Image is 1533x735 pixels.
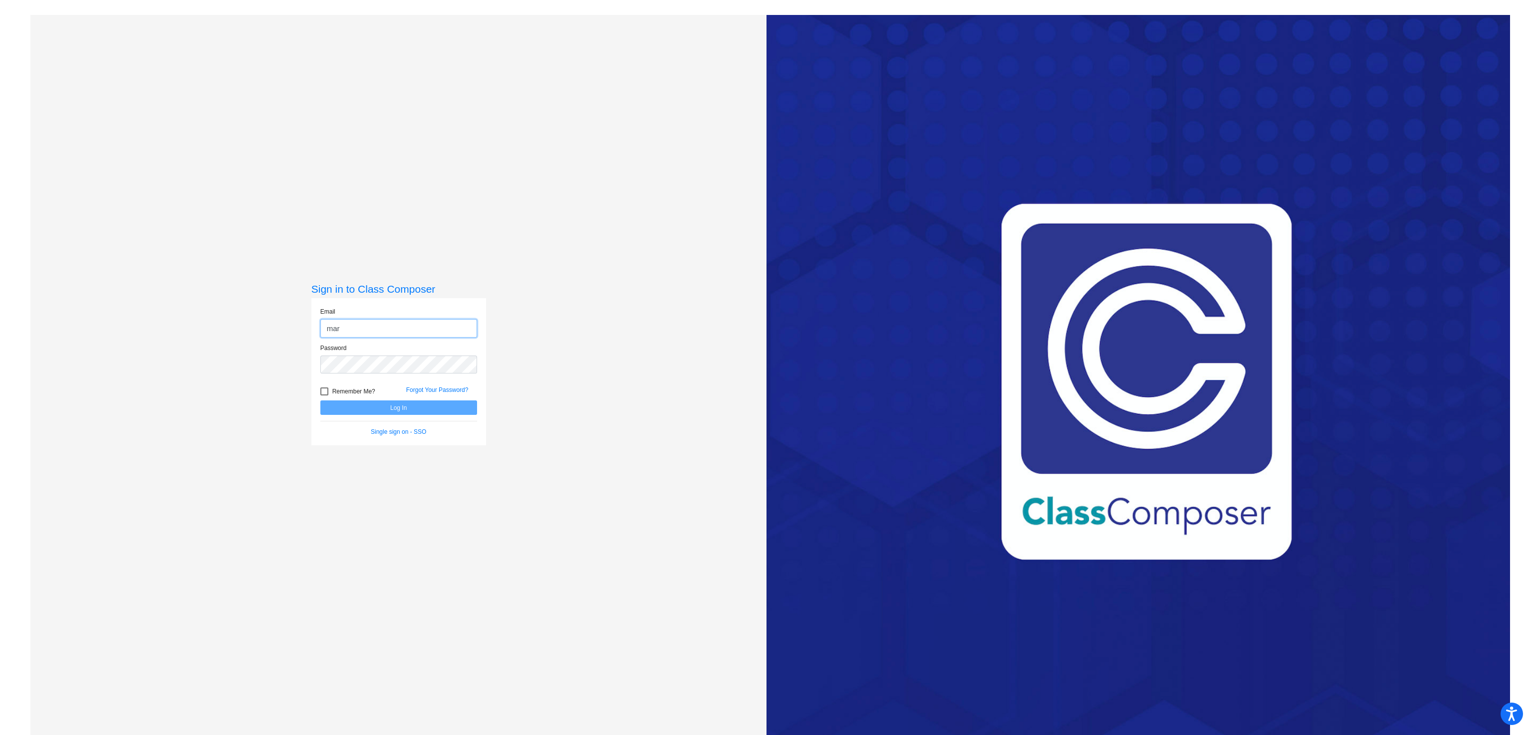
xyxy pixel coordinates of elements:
label: Email [320,307,335,316]
label: Password [320,344,347,353]
button: Log In [320,400,477,415]
a: Forgot Your Password? [406,386,469,393]
a: Single sign on - SSO [371,428,426,435]
h3: Sign in to Class Composer [311,283,486,295]
span: Remember Me? [332,385,375,397]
